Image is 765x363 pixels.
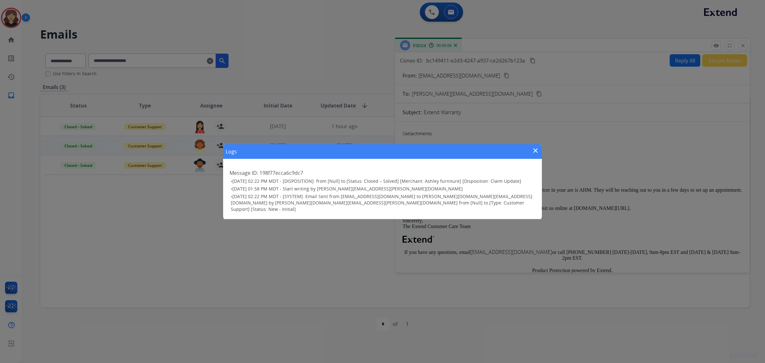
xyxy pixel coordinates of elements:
span: [DATE] 01:58 PM MDT - Start writing by [PERSON_NAME][EMAIL_ADDRESS][PERSON_NAME][DOMAIN_NAME] [232,186,463,192]
h3: • [231,186,535,192]
span: [DATE] 02:22 PM MDT - [SYSTEM]: Email Sent from [EMAIL_ADDRESS][DOMAIN_NAME] to [PERSON_NAME][DOM... [231,193,532,212]
span: [DATE] 02:22 PM MDT - [DISPOSITION]: from [Null] to [Status: Closed – Solved] [Merchant: Ashley f... [232,178,521,184]
p: 0.20.1027RC [730,352,759,359]
span: Message ID: [229,169,258,176]
span: 198f77ecca6c9dc7 [259,169,303,176]
mat-icon: close [532,147,539,154]
h3: • [231,178,535,184]
h1: Logs [226,148,237,155]
h3: • [231,193,535,212]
